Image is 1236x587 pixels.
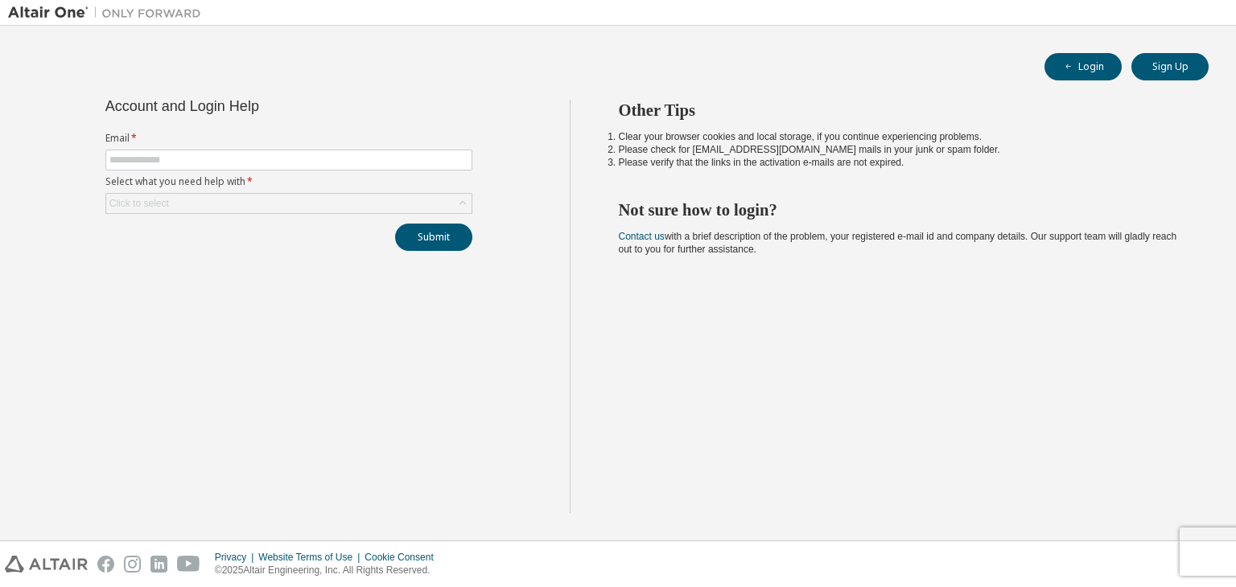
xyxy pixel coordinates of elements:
button: Submit [395,224,472,251]
img: youtube.svg [177,556,200,573]
div: Account and Login Help [105,100,399,113]
button: Sign Up [1131,53,1209,80]
p: © 2025 Altair Engineering, Inc. All Rights Reserved. [215,564,443,577]
img: instagram.svg [124,556,141,573]
label: Select what you need help with [105,175,472,188]
button: Login [1044,53,1122,80]
li: Please check for [EMAIL_ADDRESS][DOMAIN_NAME] mails in your junk or spam folder. [619,143,1180,156]
li: Please verify that the links in the activation e-mails are not expired. [619,156,1180,169]
img: facebook.svg [97,556,114,573]
label: Email [105,132,472,145]
div: Click to select [106,194,472,213]
a: Contact us [619,231,665,242]
span: with a brief description of the problem, your registered e-mail id and company details. Our suppo... [619,231,1177,255]
div: Website Terms of Use [258,551,365,564]
div: Cookie Consent [365,551,443,564]
div: Click to select [109,197,169,210]
li: Clear your browser cookies and local storage, if you continue experiencing problems. [619,130,1180,143]
img: altair_logo.svg [5,556,88,573]
img: linkedin.svg [150,556,167,573]
img: Altair One [8,5,209,21]
h2: Other Tips [619,100,1180,121]
div: Privacy [215,551,258,564]
h2: Not sure how to login? [619,199,1180,220]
